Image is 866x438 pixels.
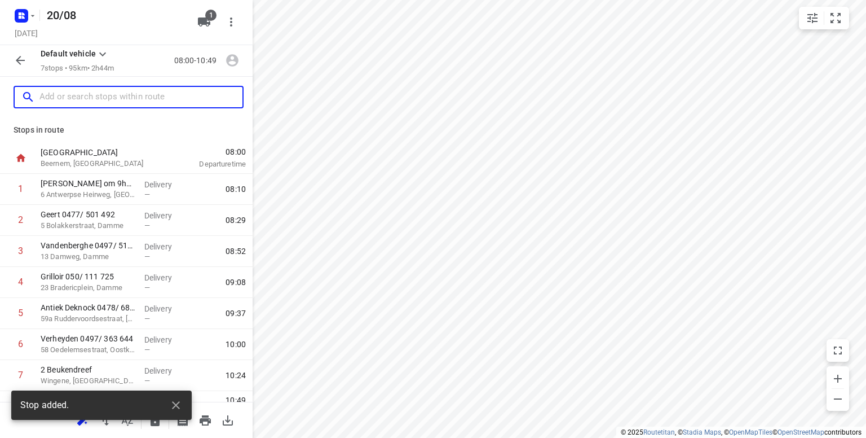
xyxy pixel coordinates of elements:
[221,55,244,65] span: Assign driver
[41,251,135,262] p: 13 Damweg, Damme
[193,11,215,33] button: 1
[216,414,239,425] span: Download route
[41,147,158,158] p: [GEOGRAPHIC_DATA]
[777,428,824,436] a: OpenStreetMap
[41,364,135,375] p: 2 Beukendreef
[41,344,135,356] p: 58 Oedelemsestraat, Oostkamp
[144,272,186,283] p: Delivery
[18,277,23,287] div: 4
[41,375,135,387] p: Wingene, [GEOGRAPHIC_DATA]
[41,178,135,189] p: Paul om 9h30 0475/ 243 937
[41,302,135,313] p: Antiek Deknock 0478/ 684 026
[144,252,150,261] span: —
[18,246,23,256] div: 3
[41,158,158,169] p: Beernem, [GEOGRAPHIC_DATA]
[144,190,150,199] span: —
[144,303,186,314] p: Delivery
[144,241,186,252] p: Delivery
[683,428,721,436] a: Stadia Maps
[39,89,242,106] input: Add or search stops within route
[171,146,246,157] span: 08:00
[144,365,186,376] p: Delivery
[144,334,186,345] p: Delivery
[220,11,242,33] button: More
[41,220,135,231] p: 5 Bolakkerstraat, Damme
[226,308,246,319] span: 09:37
[205,10,216,21] span: 1
[643,428,675,436] a: Routetitan
[226,246,246,257] span: 08:52
[18,308,23,318] div: 5
[226,214,246,226] span: 08:29
[10,27,42,40] h5: Project date
[144,376,150,385] span: —
[171,159,246,170] p: Departure time
[226,370,246,381] span: 10:24
[144,283,150,292] span: —
[41,240,135,251] p: Vandenberghe 0497/ 518 214
[226,183,246,195] span: 08:10
[144,345,150,354] span: —
[41,189,135,200] p: 6 Antwerpse Heirweg, Beernem
[226,339,246,350] span: 10:00
[729,428,772,436] a: OpenMapTiles
[20,399,69,412] span: Stop added.
[18,214,23,225] div: 2
[144,314,150,323] span: —
[41,333,135,344] p: Verheyden 0497/ 363 644
[14,124,239,136] p: Stops in route
[171,395,246,406] span: 10:49
[18,339,23,349] div: 6
[41,282,135,294] p: 23 Bradericplein, Damme
[621,428,861,436] li: © 2025 , © , © © contributors
[174,55,221,67] p: 08:00-10:49
[226,277,246,288] span: 09:08
[41,313,135,325] p: 59a Ruddervoordsestraat, Zedelgem
[824,7,847,29] button: Fit zoom
[801,7,824,29] button: Map settings
[144,179,186,190] p: Delivery
[799,7,849,29] div: small contained button group
[42,6,188,24] h5: Rename
[41,63,114,74] p: 7 stops • 95km • 2h44m
[41,48,96,60] p: Default vehicle
[41,209,135,220] p: Geert 0477/ 501 492
[144,210,186,221] p: Delivery
[41,271,135,282] p: Grilloir 050/ 111 725
[18,370,23,380] div: 7
[144,221,150,230] span: —
[18,183,23,194] div: 1
[194,414,216,425] span: Print route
